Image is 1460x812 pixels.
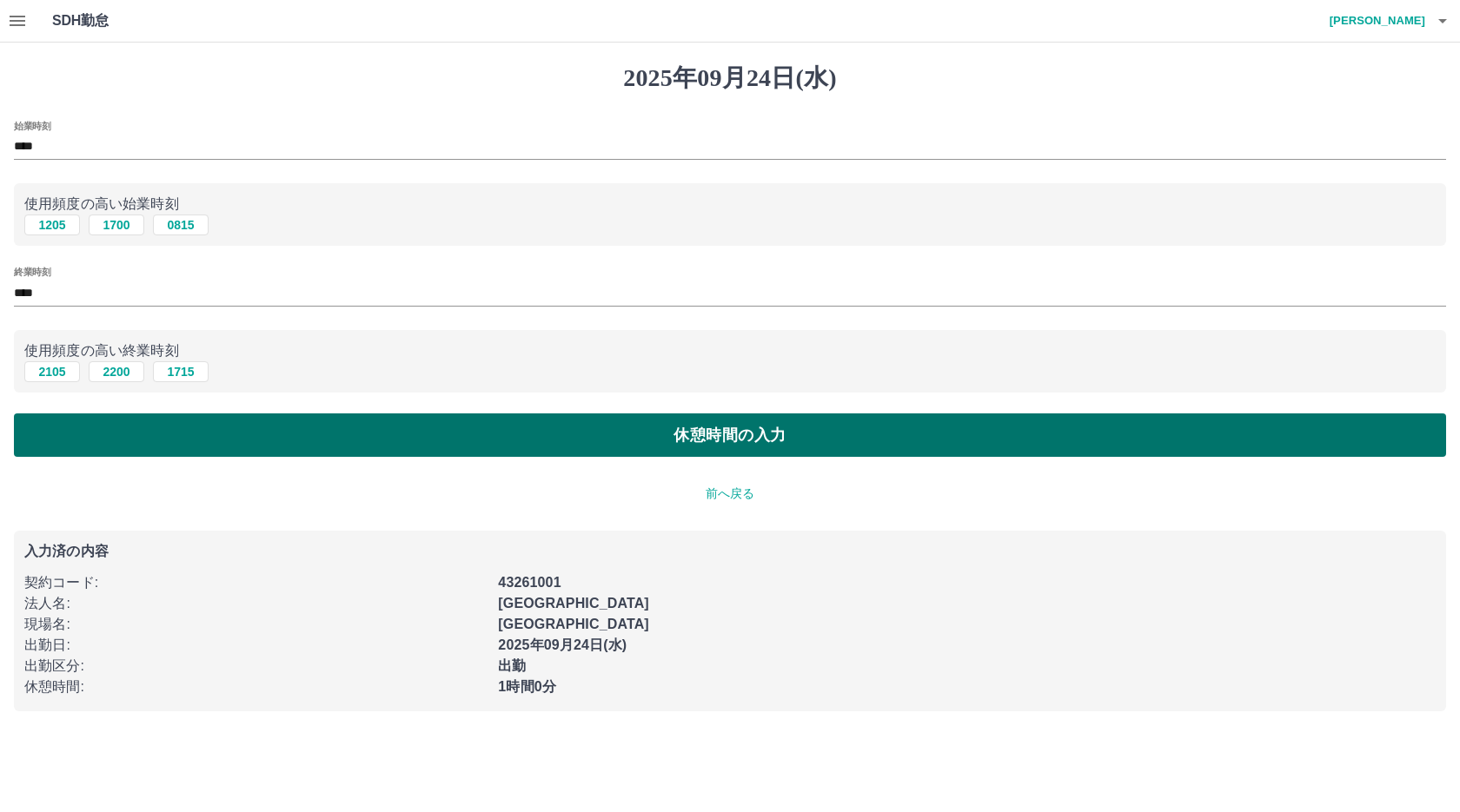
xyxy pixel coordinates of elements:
p: 現場名 : [24,614,488,635]
b: [GEOGRAPHIC_DATA] [498,596,649,611]
button: 2105 [24,361,80,382]
b: 43261001 [498,575,561,590]
p: 使用頻度の高い終業時刻 [24,340,1436,361]
b: [GEOGRAPHIC_DATA] [498,617,649,631]
button: 休憩時間の入力 [14,413,1446,457]
p: 使用頻度の高い始業時刻 [24,194,1436,215]
b: 2025年09月24日(水) [498,637,627,652]
h1: 2025年09月24日(水) [14,63,1446,93]
p: 法人名 : [24,593,488,614]
button: 1700 [89,215,144,235]
button: 2200 [89,361,144,382]
p: 出勤日 : [24,635,488,656]
button: 0815 [153,215,209,235]
p: 契約コード : [24,572,488,593]
p: 入力済の内容 [24,545,1436,558]
p: 出勤区分 : [24,656,488,677]
p: 前へ戻る [14,485,1446,503]
b: 1時間0分 [498,679,556,694]
label: 始業時刻 [14,119,50,132]
label: 終業時刻 [14,266,50,279]
p: 休憩時間 : [24,677,488,697]
button: 1205 [24,215,80,235]
button: 1715 [153,361,209,382]
b: 出勤 [498,658,526,673]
